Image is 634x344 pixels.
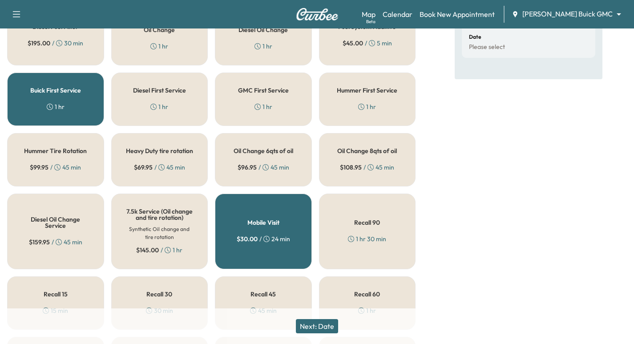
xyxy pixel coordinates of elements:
button: Next: Date [296,319,338,333]
div: / 45 min [340,163,394,172]
div: / 45 min [29,238,82,247]
span: $ 145.00 [136,246,159,255]
div: / 24 min [237,235,290,243]
div: / 5 min [343,39,392,48]
span: $ 30.00 [237,235,258,243]
h5: Diesel Fuel Filter [32,24,78,30]
div: Beta [366,18,376,25]
h5: Recall 60 [354,291,380,297]
h5: Oil Change 8qts of oil [337,148,397,154]
div: 30 min [146,306,173,315]
span: $ 69.95 [134,163,153,172]
a: Book New Appointment [420,9,495,20]
h5: [PERSON_NAME] Edge Oil Change [126,20,194,33]
h5: GMC First Service [238,87,289,93]
h5: Fuel System Additive [338,24,396,30]
div: 45 min [250,306,277,315]
p: Please select [469,43,505,51]
h5: 7.5k Service (Oil change and tire rotation) [126,208,194,221]
h5: Mobile Visit [247,219,279,226]
span: $ 45.00 [343,39,363,48]
h6: Synthetic Oil change and tire rotation [126,225,194,241]
div: / 45 min [238,163,289,172]
h5: [PERSON_NAME] Edge Diesel Oil Change [230,20,297,33]
span: $ 195.00 [28,39,50,48]
div: / 45 min [30,163,81,172]
div: 1 hr [254,102,272,111]
div: / 30 min [28,39,83,48]
div: 1 hr [358,102,376,111]
a: MapBeta [362,9,376,20]
h6: Date [469,34,481,40]
div: / 45 min [134,163,185,172]
h5: Heavy Duty tire rotation [126,148,193,154]
h5: Buick First Service [30,87,81,93]
img: Curbee Logo [296,8,339,20]
div: 1 hr 30 min [348,235,386,243]
h5: Hummer Tire Rotation [24,148,87,154]
h5: Hummer First Service [337,87,397,93]
h5: Recall 15 [44,291,68,297]
h5: Recall 30 [146,291,172,297]
span: $ 108.95 [340,163,362,172]
h5: Diesel Oil Change Service [22,216,89,229]
span: $ 159.95 [29,238,50,247]
a: Calendar [383,9,412,20]
span: [PERSON_NAME] Buick GMC [522,9,613,19]
h5: Recall 90 [354,219,380,226]
div: 1 hr [254,42,272,51]
h5: Recall 45 [250,291,276,297]
div: 1 hr [150,102,168,111]
div: 1 hr [47,102,65,111]
div: / 1 hr [136,246,182,255]
div: 1 hr [150,42,168,51]
span: $ 96.95 [238,163,257,172]
span: $ 99.95 [30,163,48,172]
div: 15 min [43,306,68,315]
div: 1 hr [358,306,376,315]
h5: Oil Change 6qts of oil [234,148,293,154]
h5: Diesel First Service [133,87,186,93]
